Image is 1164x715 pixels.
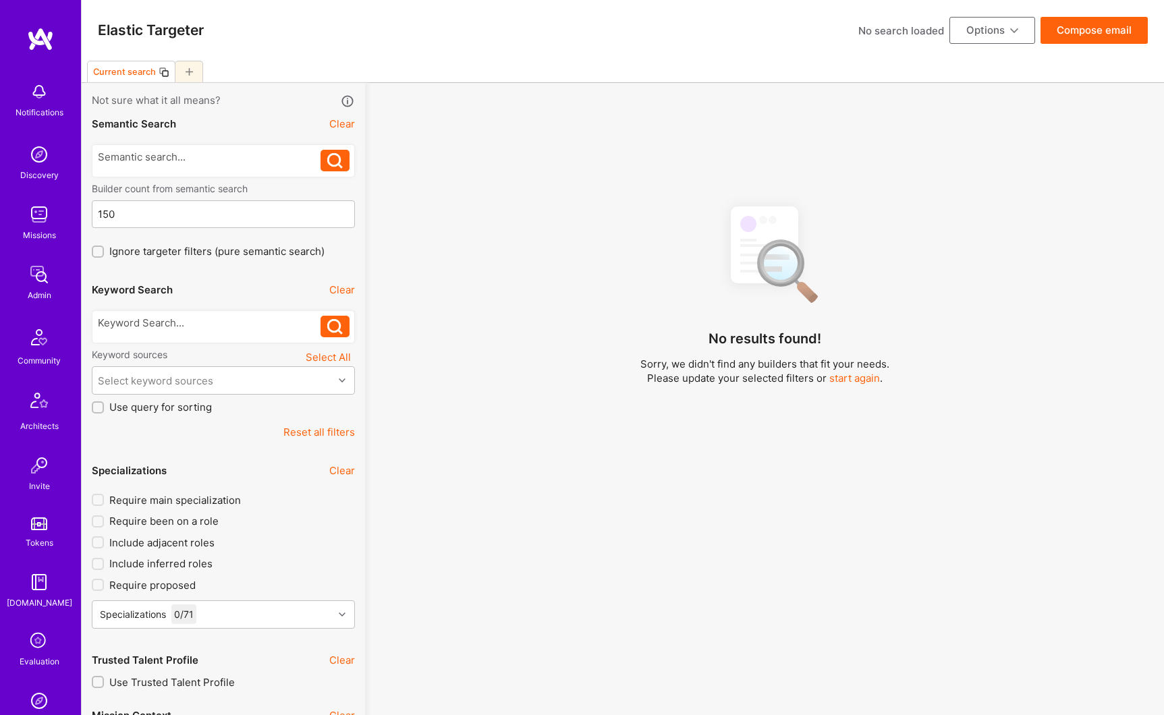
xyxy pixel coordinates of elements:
span: Not sure what it all means? [92,93,221,109]
div: Invite [29,479,50,493]
div: Tokens [26,536,53,550]
button: start again [829,371,880,385]
button: Clear [329,117,355,131]
div: Missions [23,228,56,242]
img: Admin Search [26,687,53,714]
button: Reset all filters [283,425,355,439]
div: [DOMAIN_NAME] [7,596,72,610]
button: Select All [302,348,355,366]
p: Sorry, we didn't find any builders that fit your needs. [640,357,889,371]
div: 0 / 71 [171,604,196,624]
img: tokens [31,517,47,530]
button: Compose email [1041,17,1148,44]
img: admin teamwork [26,261,53,288]
div: Specializations [100,607,166,621]
div: Admin [28,288,51,302]
span: Use query for sorting [109,400,212,414]
span: Require main specialization [109,493,241,507]
div: Architects [20,419,59,433]
div: Current search [93,67,156,77]
img: No Results [707,194,822,312]
div: No search loaded [858,24,944,38]
span: Include inferred roles [109,556,213,571]
img: bell [26,78,53,105]
button: Clear [329,653,355,667]
img: Invite [26,452,53,479]
div: Select keyword sources [98,374,213,388]
i: icon Info [340,94,356,109]
i: icon Chevron [339,611,345,618]
i: icon Chevron [339,377,345,384]
span: Include adjacent roles [109,536,215,550]
i: icon SelectionTeam [26,629,52,654]
div: Notifications [16,105,63,119]
img: guide book [26,569,53,596]
img: Community [23,321,55,353]
div: Trusted Talent Profile [92,653,198,667]
div: Discovery [20,168,59,182]
span: Require been on a role [109,514,219,528]
div: Semantic Search [92,117,176,131]
h4: No results found! [709,331,821,347]
img: discovery [26,141,53,168]
i: icon Search [327,153,343,169]
img: logo [27,27,54,51]
div: Community [18,353,61,368]
label: Keyword sources [92,348,167,361]
div: Specializations [92,463,167,478]
button: Clear [329,283,355,297]
i: icon Plus [186,68,193,76]
p: Please update your selected filters or . [640,371,889,385]
img: teamwork [26,201,53,228]
span: Use Trusted Talent Profile [109,675,235,689]
button: Clear [329,463,355,478]
i: icon Search [327,319,343,335]
span: Require proposed [109,578,196,592]
img: Architects [23,387,55,419]
button: Options [949,17,1035,44]
label: Builder count from semantic search [92,182,355,195]
h3: Elastic Targeter [98,22,204,38]
i: icon ArrowDownBlack [1010,27,1018,35]
div: Evaluation [20,654,59,668]
span: Ignore targeter filters (pure semantic search) [109,244,325,258]
i: icon Copy [159,67,169,78]
div: Keyword Search [92,283,173,297]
